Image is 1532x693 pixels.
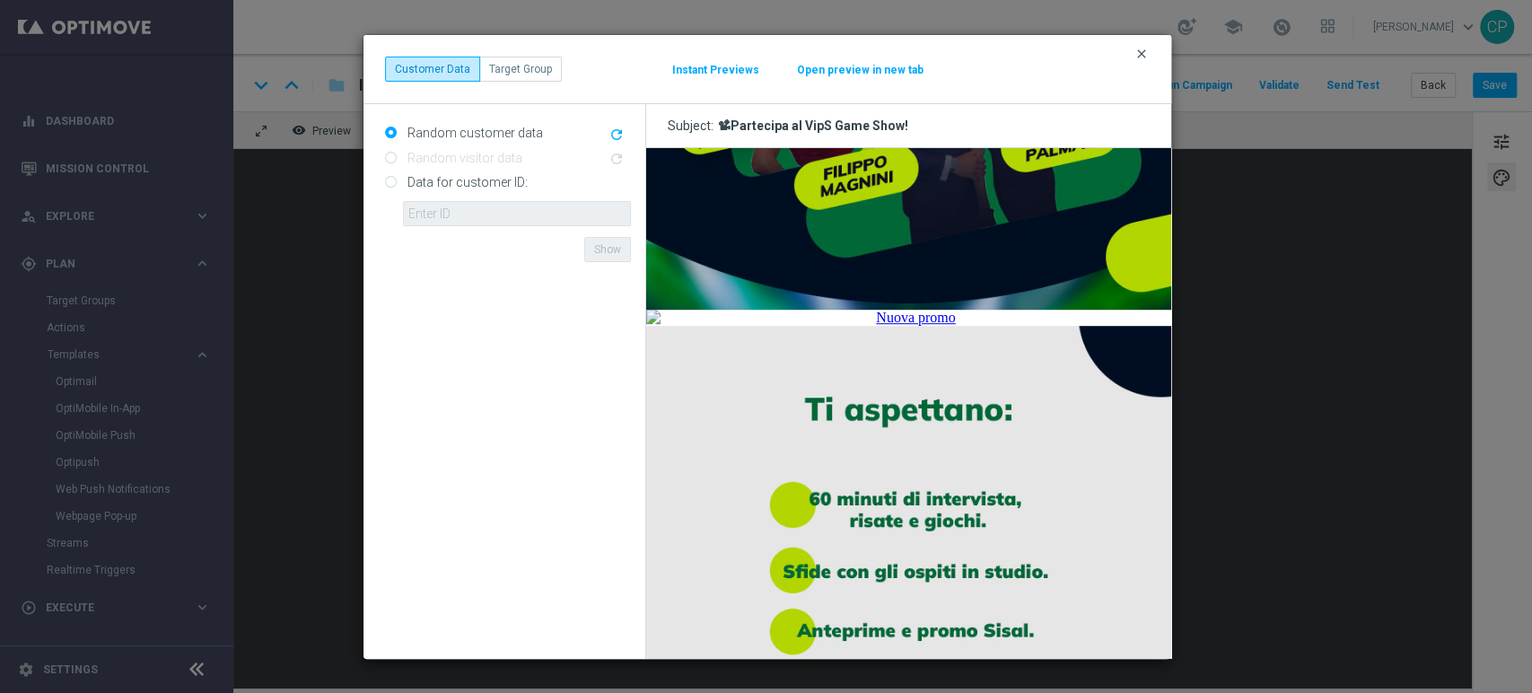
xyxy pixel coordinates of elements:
[403,201,631,226] input: Enter ID
[403,125,543,141] label: Random customer data
[718,118,908,134] div: 📽Partecipa al VipS Game Show!
[1134,47,1149,61] i: clear
[403,150,522,166] label: Random visitor data
[385,57,480,82] button: Customer Data
[403,174,528,190] label: Data for customer ID:
[796,63,924,77] button: Open preview in new tab
[607,125,631,146] button: refresh
[608,127,625,143] i: refresh
[668,118,718,134] span: Subject:
[385,57,562,82] div: ...
[584,237,631,262] button: Show
[479,57,562,82] button: Target Group
[1134,46,1154,62] button: clear
[671,63,760,77] button: Instant Previews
